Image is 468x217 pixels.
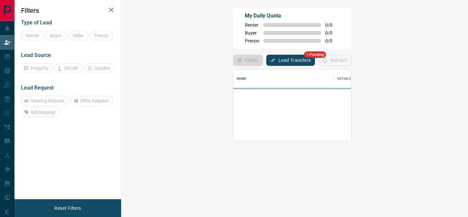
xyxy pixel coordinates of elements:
[325,38,340,43] span: 0 / 0
[21,7,115,14] h2: Filters
[325,30,340,36] span: 0 / 0
[266,55,315,66] button: Lead Transfers
[325,22,340,28] span: 0 / 0
[21,52,51,58] span: Lead Source
[304,51,326,58] span: 1 Pending
[21,19,52,26] span: Type of Lead
[50,203,85,214] button: Reset Filters
[245,30,259,36] span: Buyer
[245,38,259,43] span: Precon
[21,85,54,91] span: Lead Request
[245,12,340,20] p: My Daily Quota
[233,69,334,88] div: Name
[337,69,351,88] div: Details
[245,22,259,28] span: Renter
[237,69,247,88] div: Name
